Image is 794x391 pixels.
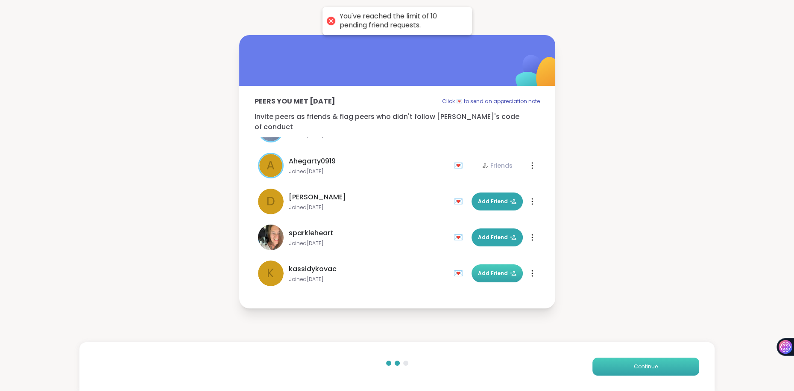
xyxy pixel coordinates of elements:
img: ShareWell Logomark [495,33,580,118]
span: k [267,264,274,282]
div: 💌 [454,195,466,208]
p: Invite peers as friends & flag peers who didn't follow [PERSON_NAME]'s code of conduct [255,112,540,132]
span: Continue [634,363,658,370]
span: Joined [DATE] [289,240,448,247]
span: A [267,157,275,175]
button: Add Friend [472,228,523,246]
p: Peers you met [DATE] [255,96,335,107]
div: 💌 [454,231,466,244]
span: [PERSON_NAME] [289,192,346,202]
span: Ahegarty0919 [289,156,336,166]
span: D [267,193,275,210]
button: Add Friend [472,193,523,210]
span: Add Friend [478,198,516,205]
div: 💌 [454,267,466,280]
p: Click 💌 to send an appreciation note [442,96,540,107]
span: Add Friend [478,234,516,241]
span: Add Friend [478,270,516,277]
div: You've reached the limit of 10 pending friend requests. [340,12,463,30]
img: sparkleheart [258,225,284,250]
div: Friends [482,161,513,170]
span: Joined [DATE] [289,168,448,175]
span: Joined [DATE] [289,204,448,211]
span: Joined [DATE] [289,276,448,283]
button: Add Friend [472,264,523,282]
span: kassidykovac [289,264,337,274]
button: Continue [592,358,699,376]
div: 💌 [454,159,466,172]
span: sparkleheart [289,228,333,238]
